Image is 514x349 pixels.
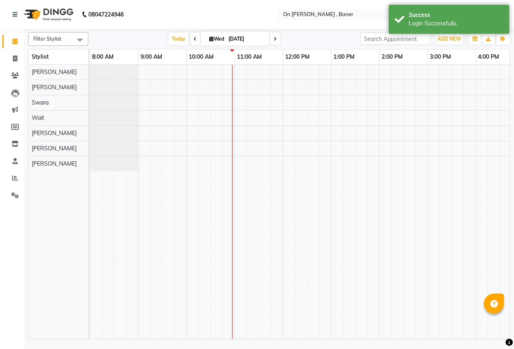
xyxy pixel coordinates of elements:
span: Wait [32,114,44,121]
span: Swara [32,99,49,106]
a: 9:00 AM [139,51,164,63]
span: Wed [207,36,226,42]
a: 4:00 PM [476,51,501,63]
div: Login Successfully. [409,19,503,28]
a: 11:00 AM [235,51,264,63]
span: Today [169,33,189,45]
span: Stylist [32,53,49,60]
span: ADD NEW [437,36,461,42]
a: 2:00 PM [379,51,405,63]
button: ADD NEW [435,33,463,45]
span: [PERSON_NAME] [32,145,77,152]
span: [PERSON_NAME] [32,84,77,91]
b: 08047224946 [88,3,124,26]
span: [PERSON_NAME] [32,160,77,167]
a: 10:00 AM [187,51,216,63]
input: Search Appointment [360,33,430,45]
span: Filter Stylist [33,35,61,42]
input: 2025-09-03 [226,33,266,45]
a: 3:00 PM [428,51,453,63]
a: 8:00 AM [90,51,116,63]
a: 1:00 PM [331,51,357,63]
div: Success [409,11,503,19]
a: 12:00 PM [283,51,312,63]
img: logo [20,3,75,26]
span: [PERSON_NAME] [32,129,77,137]
span: [PERSON_NAME] [32,68,77,76]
